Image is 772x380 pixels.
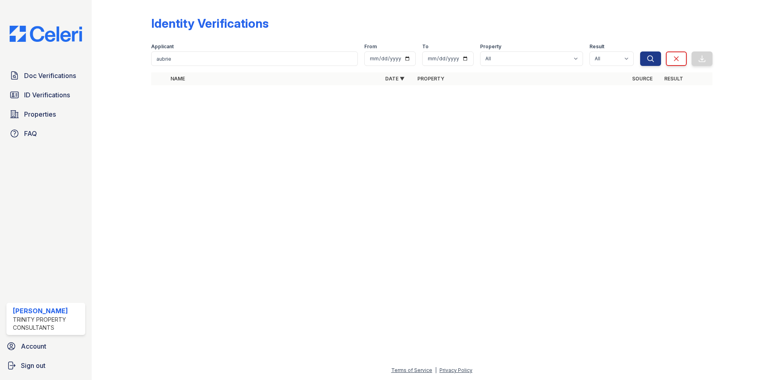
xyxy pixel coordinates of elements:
a: Account [3,338,88,354]
label: From [364,43,377,50]
span: Account [21,341,46,351]
a: Date ▼ [385,76,404,82]
img: CE_Logo_Blue-a8612792a0a2168367f1c8372b55b34899dd931a85d93a1a3d3e32e68fde9ad4.png [3,26,88,42]
div: Trinity Property Consultants [13,316,82,332]
div: Identity Verifications [151,16,269,31]
a: Result [664,76,683,82]
a: Property [417,76,444,82]
a: Doc Verifications [6,68,85,84]
span: FAQ [24,129,37,138]
a: Terms of Service [391,367,432,373]
a: FAQ [6,125,85,142]
span: Sign out [21,361,45,370]
label: Applicant [151,43,174,50]
label: To [422,43,429,50]
a: Privacy Policy [439,367,472,373]
a: Properties [6,106,85,122]
a: Sign out [3,357,88,374]
div: [PERSON_NAME] [13,306,82,316]
span: Properties [24,109,56,119]
label: Property [480,43,501,50]
input: Search by name or phone number [151,51,358,66]
a: ID Verifications [6,87,85,103]
a: Name [170,76,185,82]
span: Doc Verifications [24,71,76,80]
div: | [435,367,437,373]
span: ID Verifications [24,90,70,100]
a: Source [632,76,653,82]
label: Result [589,43,604,50]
